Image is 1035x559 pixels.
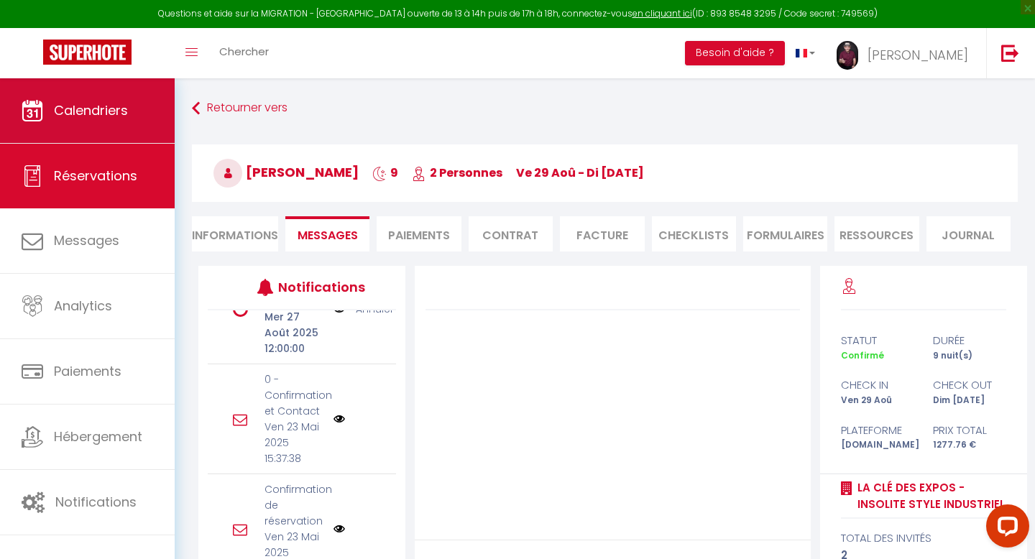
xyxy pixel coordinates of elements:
[264,419,324,466] p: Ven 23 Mai 2025 15:37:38
[924,438,1016,452] div: 1277.76 €
[213,163,359,181] span: [PERSON_NAME]
[924,394,1016,407] div: Dim [DATE]
[54,101,128,119] span: Calendriers
[54,362,121,380] span: Paiements
[560,216,644,251] li: Facture
[412,165,502,181] span: 2 Personnes
[192,96,1018,121] a: Retourner vers
[1001,44,1019,62] img: logout
[469,216,553,251] li: Contrat
[54,428,142,445] span: Hébergement
[837,41,858,70] img: ...
[516,165,644,181] span: ve 29 Aoû - di [DATE]
[832,376,924,394] div: check in
[652,216,736,251] li: CHECKLISTS
[841,530,1007,547] div: total des invités
[298,227,358,244] span: Messages
[685,41,785,65] button: Besoin d'aide ?
[924,332,1016,349] div: durée
[54,167,137,185] span: Réservations
[192,216,278,251] li: Informations
[55,493,137,511] span: Notifications
[43,40,132,65] img: Super Booking
[868,46,968,64] span: [PERSON_NAME]
[924,349,1016,363] div: 9 nuit(s)
[841,349,884,361] span: Confirmé
[372,165,398,181] span: 9
[743,216,827,251] li: FORMULAIRES
[826,28,986,78] a: ... [PERSON_NAME]
[832,438,924,452] div: [DOMAIN_NAME]
[834,216,919,251] li: Ressources
[264,481,324,529] p: Confirmation de réservation
[208,28,280,78] a: Chercher
[377,216,461,251] li: Paiements
[926,216,1011,251] li: Journal
[924,422,1016,439] div: Prix total
[219,44,269,59] span: Chercher
[264,309,324,356] p: Mer 27 Août 2025 12:00:00
[54,297,112,315] span: Analytics
[278,271,356,303] h3: Notifications
[975,499,1035,559] iframe: LiveChat chat widget
[832,332,924,349] div: statut
[333,523,345,535] img: NO IMAGE
[54,231,119,249] span: Messages
[832,422,924,439] div: Plateforme
[264,371,324,419] p: 0 - Confirmation et Contact
[333,413,345,425] img: NO IMAGE
[924,376,1016,394] div: check out
[832,394,924,407] div: Ven 29 Aoû
[632,7,692,19] a: en cliquant ici
[852,479,1007,513] a: La clé des expos - Insolite style industriel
